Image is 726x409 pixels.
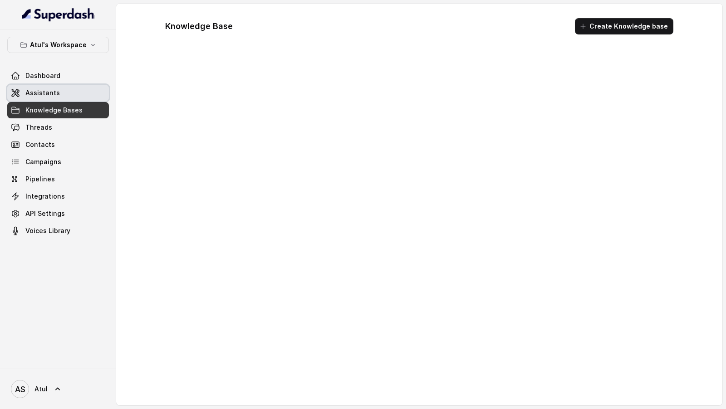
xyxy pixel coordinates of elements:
[7,85,109,101] a: Assistants
[30,39,87,50] p: Atul's Workspace
[7,136,109,153] a: Contacts
[7,223,109,239] a: Voices Library
[7,171,109,187] a: Pipelines
[25,140,55,149] span: Contacts
[25,157,61,166] span: Campaigns
[7,68,109,84] a: Dashboard
[7,119,109,136] a: Threads
[25,71,60,80] span: Dashboard
[7,154,109,170] a: Campaigns
[7,37,109,53] button: Atul's Workspace
[7,102,109,118] a: Knowledge Bases
[165,19,233,34] h1: Knowledge Base
[575,18,673,34] button: Create Knowledge base
[25,226,70,235] span: Voices Library
[7,205,109,222] a: API Settings
[34,385,48,394] span: Atul
[25,175,55,184] span: Pipelines
[25,192,65,201] span: Integrations
[25,123,52,132] span: Threads
[25,209,65,218] span: API Settings
[25,88,60,97] span: Assistants
[25,106,83,115] span: Knowledge Bases
[7,376,109,402] a: Atul
[7,188,109,204] a: Integrations
[15,385,25,394] text: AS
[22,7,95,22] img: light.svg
